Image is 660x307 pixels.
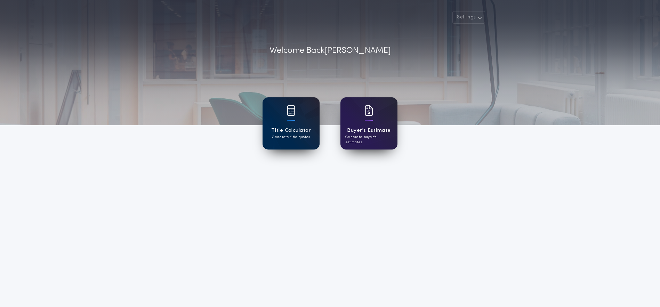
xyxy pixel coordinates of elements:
[269,45,391,57] p: Welcome Back [PERSON_NAME]
[365,105,373,116] img: card icon
[287,105,295,116] img: card icon
[347,127,391,135] h1: Buyer's Estimate
[452,11,485,24] button: Settings
[340,97,397,150] a: card iconBuyer's EstimateGenerate buyer's estimates
[272,135,310,140] p: Generate title quotes
[271,127,311,135] h1: Title Calculator
[345,135,393,145] p: Generate buyer's estimates
[263,97,320,150] a: card iconTitle CalculatorGenerate title quotes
